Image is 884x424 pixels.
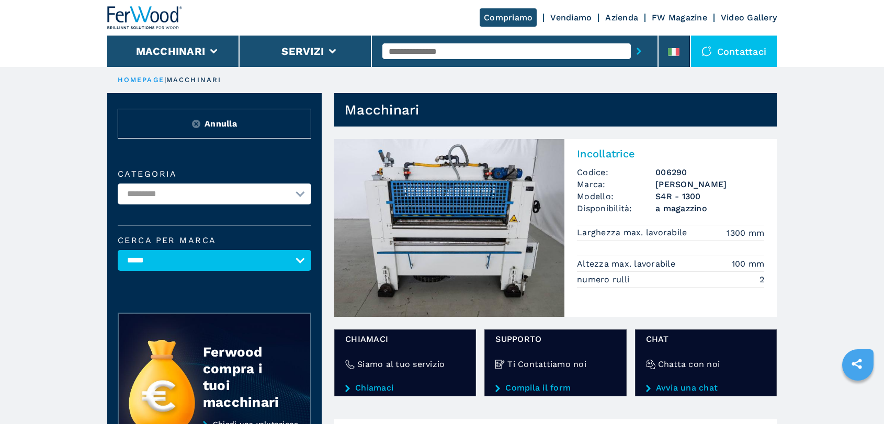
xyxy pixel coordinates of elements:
[495,360,505,369] img: Ti Contattiamo noi
[577,202,655,214] span: Disponibilità:
[844,351,870,377] a: sharethis
[701,46,712,56] img: Contattaci
[577,258,678,270] p: Altezza max. lavorabile
[166,75,221,85] p: macchinari
[345,333,465,345] span: Chiamaci
[107,6,183,29] img: Ferwood
[577,274,632,285] p: numero rulli
[655,166,764,178] h3: 006290
[495,333,615,345] span: Supporto
[721,13,777,22] a: Video Gallery
[164,76,166,84] span: |
[357,358,445,370] h4: Siamo al tuo servizio
[577,166,655,178] span: Codice:
[480,8,537,27] a: Compriamo
[577,178,655,190] span: Marca:
[495,383,615,393] a: Compila il form
[136,45,206,58] button: Macchinari
[334,139,777,317] a: Incollatrice OSAMA S4R - 1300IncollatriceCodice:006290Marca:[PERSON_NAME]Modello:S4R - 1300Dispon...
[118,109,311,139] button: ResetAnnulla
[655,202,764,214] span: a magazzino
[646,383,766,393] a: Avvia una chat
[192,120,200,128] img: Reset
[577,147,764,160] h2: Incollatrice
[732,258,765,270] em: 100 mm
[655,178,764,190] h3: [PERSON_NAME]
[118,170,311,178] label: Categoria
[334,139,564,317] img: Incollatrice OSAMA S4R - 1300
[727,227,764,239] em: 1300 mm
[631,39,647,63] button: submit-button
[577,227,690,238] p: Larghezza max. lavorabile
[655,190,764,202] h3: S4R - 1300
[840,377,876,416] iframe: Chat
[550,13,592,22] a: Vendiamo
[507,358,586,370] h4: Ti Contattiamo noi
[605,13,638,22] a: Azienda
[345,101,420,118] h1: Macchinari
[205,118,237,130] span: Annulla
[118,76,164,84] a: HOMEPAGE
[646,360,655,369] img: Chatta con noi
[577,190,655,202] span: Modello:
[691,36,777,67] div: Contattaci
[345,383,465,393] a: Chiamaci
[203,343,290,410] div: Ferwood compra i tuoi macchinari
[281,45,324,58] button: Servizi
[345,360,355,369] img: Siamo al tuo servizio
[118,236,311,245] label: Cerca per marca
[658,358,720,370] h4: Chatta con noi
[652,13,707,22] a: FW Magazine
[646,333,766,345] span: chat
[760,273,764,285] em: 2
